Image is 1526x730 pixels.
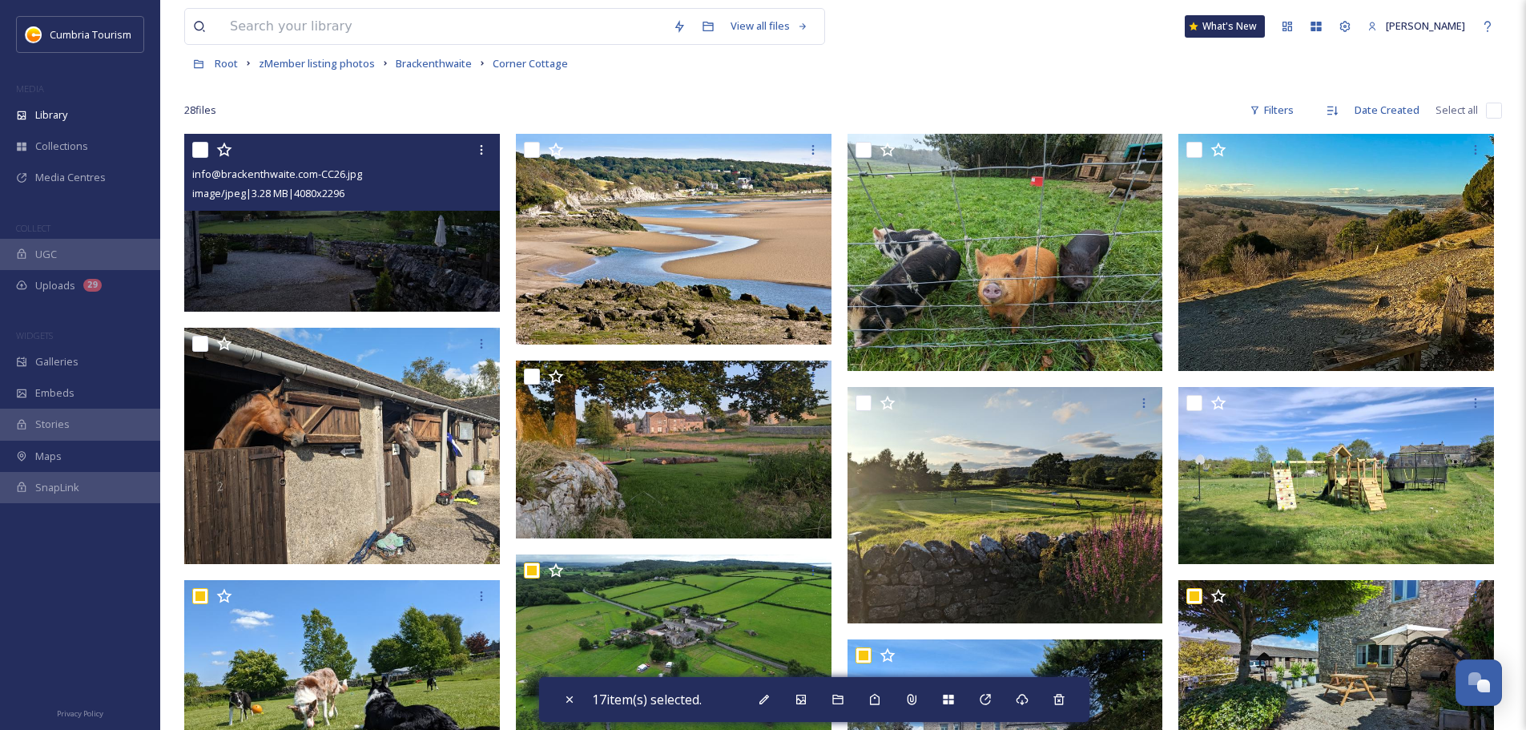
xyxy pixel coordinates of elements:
[35,449,62,464] span: Maps
[215,56,238,71] span: Root
[723,10,816,42] a: View all files
[1178,134,1494,371] img: info@brackenthwaite.com-CC27 Arnside Knott.jpg
[192,186,344,200] span: image/jpeg | 3.28 MB | 4080 x 2296
[396,54,472,73] a: Brackenthwaite
[592,691,702,708] span: 17 item(s) selected.
[83,279,102,292] div: 29
[184,103,216,118] span: 28 file s
[222,9,665,44] input: Search your library
[848,387,1163,624] img: info@brackenthwaite.com-CC22.jpg
[35,247,57,262] span: UGC
[35,278,75,293] span: Uploads
[259,54,375,73] a: zMember listing photos
[50,27,131,42] span: Cumbria Tourism
[35,170,106,185] span: Media Centres
[35,139,88,154] span: Collections
[57,703,103,722] a: Privacy Policy
[35,480,79,495] span: SnapLink
[1242,95,1302,126] div: Filters
[493,56,568,71] span: Corner Cottage
[516,134,831,345] img: info@brackenthwaite.com-CC28 Silvrdale Beach.jpg
[1185,15,1265,38] a: What's New
[26,26,42,42] img: images.jpg
[259,56,375,71] span: zMember listing photos
[1435,103,1478,118] span: Select all
[1386,18,1465,33] span: [PERSON_NAME]
[16,329,53,341] span: WIDGETS
[215,54,238,73] a: Root
[1456,659,1502,706] button: Open Chat
[35,385,74,401] span: Embeds
[848,134,1163,371] img: info@brackenthwaite.com-CC25.jpg
[493,54,568,73] a: Corner Cottage
[192,167,362,181] span: info@brackenthwaite.com-CC26.jpg
[35,354,79,369] span: Galleries
[184,134,500,312] img: info@brackenthwaite.com-CC26.jpg
[396,56,472,71] span: Brackenthwaite
[1347,95,1427,126] div: Date Created
[16,222,50,234] span: COLLECT
[1359,10,1473,42] a: [PERSON_NAME]
[35,107,67,123] span: Library
[35,417,70,432] span: Stories
[516,361,831,538] img: info@brackenthwaite.com-CC23.jpg
[1178,387,1494,565] img: info@brackenthwaite.com-CC21.jpg
[16,83,44,95] span: MEDIA
[57,708,103,719] span: Privacy Policy
[184,328,500,565] img: info@brackenthwaite.com-CC24.jpg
